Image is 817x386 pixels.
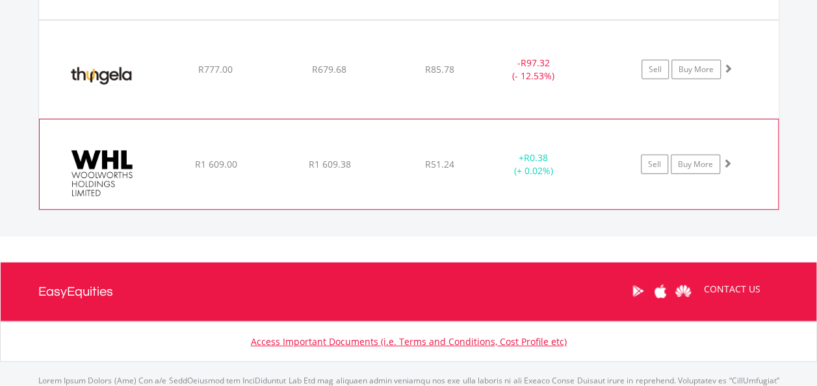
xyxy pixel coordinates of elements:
[198,63,233,75] span: R777.00
[425,158,454,170] span: R51.24
[312,63,346,75] span: R679.68
[251,335,567,348] a: Access Important Documents (i.e. Terms and Conditions, Cost Profile etc)
[425,63,454,75] span: R85.78
[671,60,721,79] a: Buy More
[38,263,113,321] a: EasyEquities
[46,136,158,206] img: EQU.ZA.WHL.png
[649,271,672,311] a: Apple
[484,151,582,177] div: + (+ 0.02%)
[641,155,668,174] a: Sell
[671,155,720,174] a: Buy More
[485,57,583,83] div: - (- 12.53%)
[194,158,237,170] span: R1 609.00
[627,271,649,311] a: Google Play
[308,158,350,170] span: R1 609.38
[642,60,669,79] a: Sell
[521,57,550,69] span: R97.32
[45,37,157,115] img: EQU.ZA.TGA.png
[672,271,695,311] a: Huawei
[524,151,548,164] span: R0.38
[695,271,770,307] a: CONTACT US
